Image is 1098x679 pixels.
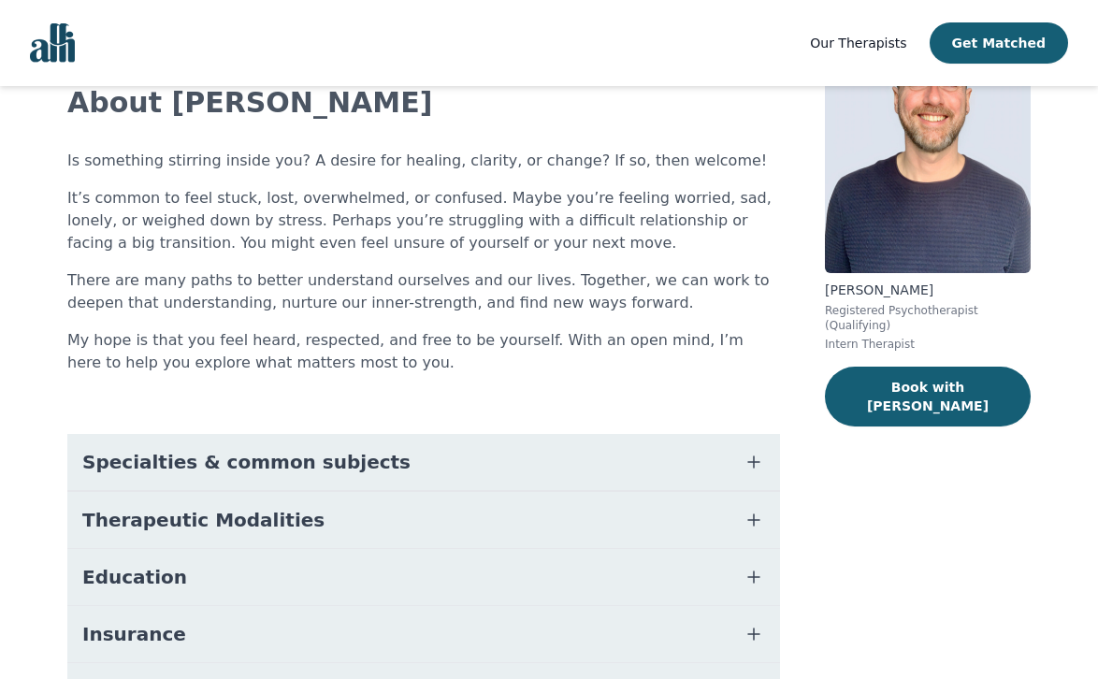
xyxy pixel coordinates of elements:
button: Education [67,549,780,605]
p: Registered Psychotherapist (Qualifying) [825,303,1031,333]
p: My hope is that you feel heard, respected, and free to be yourself. With an open mind, I’m here t... [67,329,780,374]
span: Insurance [82,621,186,647]
p: [PERSON_NAME] [825,281,1031,299]
button: Insurance [67,606,780,662]
button: Therapeutic Modalities [67,492,780,548]
span: Therapeutic Modalities [82,507,325,533]
img: Ryan_Davis [825,4,1031,273]
button: Get Matched [930,22,1068,64]
p: It’s common to feel stuck, lost, overwhelmed, or confused. Maybe you’re feeling worried, sad, lon... [67,187,780,254]
button: Book with [PERSON_NAME] [825,367,1031,426]
button: Specialties & common subjects [67,434,780,490]
p: Intern Therapist [825,337,1031,352]
span: Education [82,564,187,590]
a: Our Therapists [810,32,906,54]
span: Specialties & common subjects [82,449,411,475]
p: There are many paths to better understand ourselves and our lives. Together, we can work to deepe... [67,269,780,314]
img: alli logo [30,23,75,63]
p: Is something stirring inside you? A desire for healing, clarity, or change? If so, then welcome! [67,150,780,172]
h2: About [PERSON_NAME] [67,86,780,120]
span: Our Therapists [810,36,906,51]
